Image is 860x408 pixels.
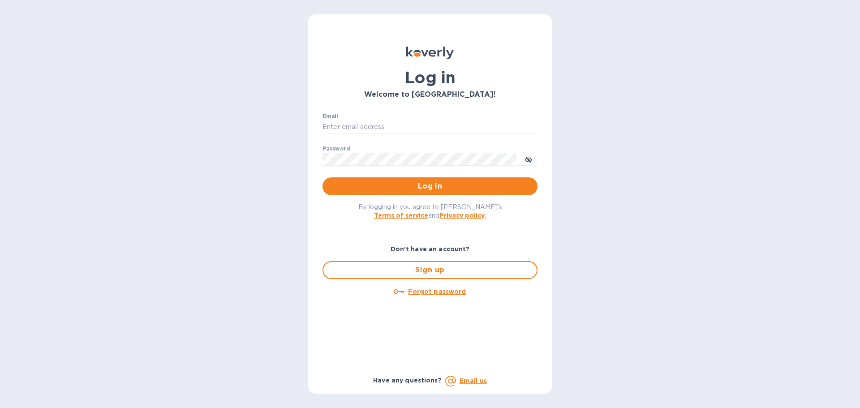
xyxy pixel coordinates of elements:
[460,377,487,384] a: Email us
[322,114,338,119] label: Email
[391,245,470,253] b: Don't have an account?
[322,146,350,151] label: Password
[374,212,428,219] a: Terms of service
[331,265,529,275] span: Sign up
[406,47,454,59] img: Koverly
[322,68,537,87] h1: Log in
[408,288,466,295] u: Forgot password
[322,177,537,195] button: Log in
[322,261,537,279] button: Sign up
[439,212,485,219] a: Privacy policy
[322,120,537,134] input: Enter email address
[330,181,530,192] span: Log in
[358,203,502,219] span: By logging in you agree to [PERSON_NAME]'s and .
[322,90,537,99] h3: Welcome to [GEOGRAPHIC_DATA]!
[373,377,442,384] b: Have any questions?
[520,150,537,168] button: toggle password visibility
